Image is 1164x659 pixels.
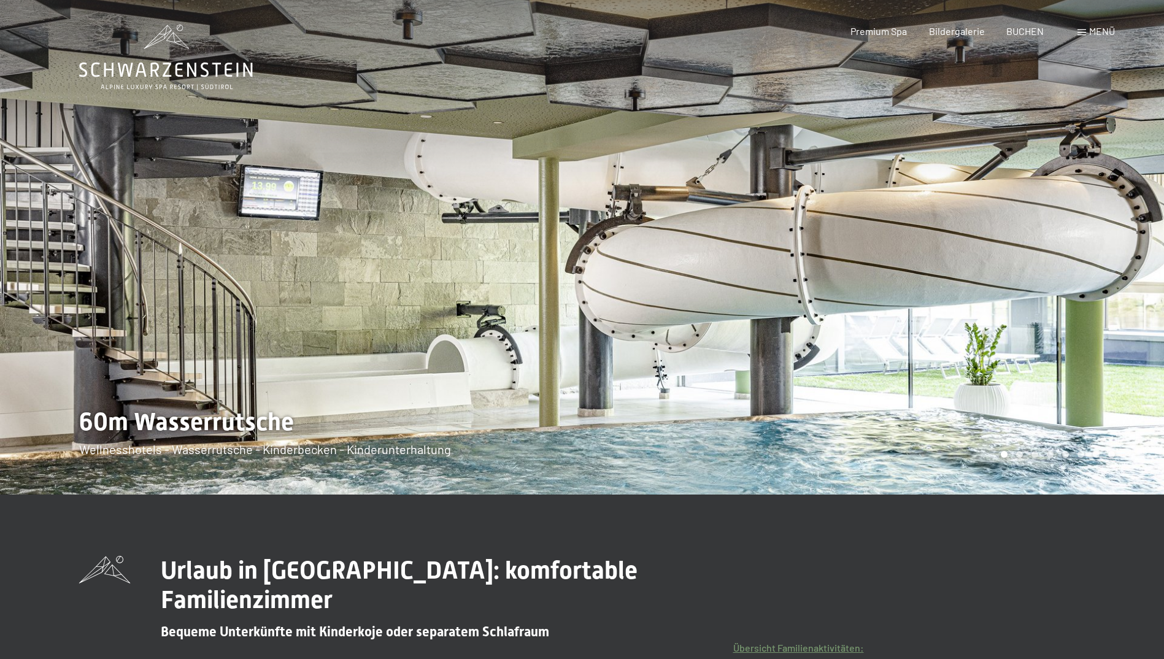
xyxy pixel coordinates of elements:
[1089,25,1115,37] span: Menü
[1093,451,1100,458] div: Carousel Page 7
[1062,451,1069,458] div: Carousel Page 5
[850,25,907,37] a: Premium Spa
[733,642,864,653] a: Übersicht Familienaktivitäten:
[1031,451,1038,458] div: Carousel Page 3
[1016,451,1023,458] div: Carousel Page 2
[1001,451,1008,458] div: Carousel Page 1 (Current Slide)
[996,451,1115,458] div: Carousel Pagination
[1047,451,1054,458] div: Carousel Page 4
[1108,451,1115,458] div: Carousel Page 8
[1006,25,1044,37] a: BUCHEN
[929,25,985,37] a: Bildergalerie
[161,556,638,614] span: Urlaub in [GEOGRAPHIC_DATA]: komfortable Familienzimmer
[1077,451,1084,458] div: Carousel Page 6
[161,624,549,639] span: Bequeme Unterkünfte mit Kinderkoje oder separatem Schlafraum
